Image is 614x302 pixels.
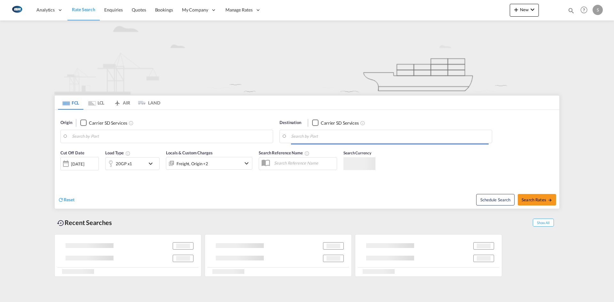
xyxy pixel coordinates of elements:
md-icon: icon-arrow-right [548,198,552,202]
span: Search Reference Name [259,150,310,155]
span: Cut Off Date [60,150,84,155]
div: Recent Searches [54,215,114,230]
span: Rate Search [72,7,95,12]
md-icon: icon-chevron-down [147,160,158,167]
span: Help [579,4,589,15]
md-icon: icon-chevron-down [243,159,250,167]
div: 20GP x1icon-chevron-down [105,157,160,170]
md-checkbox: Checkbox No Ink [80,120,127,126]
span: Enquiries [104,7,123,12]
span: Analytics [36,7,55,13]
md-icon: icon-refresh [58,197,64,203]
md-icon: icon-magnify [568,7,575,14]
span: Manage Rates [225,7,253,13]
md-tab-item: LCL [83,96,109,110]
div: S [593,5,603,15]
span: Load Type [105,150,130,155]
input: Search by Port [291,132,489,141]
span: Show All [533,219,554,227]
md-icon: Unchecked: Search for CY (Container Yard) services for all selected carriers.Checked : Search for... [360,120,365,126]
img: new-FCL.png [54,20,560,95]
md-icon: Your search will be saved by the below given name [304,151,310,156]
div: Carrier SD Services [321,120,359,126]
span: Locals & Custom Charges [166,150,213,155]
div: 20GP x1 [116,159,132,168]
input: Search by Port [72,132,270,141]
md-tab-item: FCL [58,96,83,110]
span: Reset [64,197,75,202]
md-icon: Unchecked: Search for CY (Container Yard) services for all selected carriers.Checked : Search for... [129,120,134,126]
span: Destination [279,120,301,126]
md-icon: icon-chevron-down [529,6,536,13]
md-tab-item: AIR [109,96,135,110]
span: Bookings [155,7,173,12]
md-pagination-wrapper: Use the left and right arrow keys to navigate between tabs [58,96,160,110]
md-icon: icon-airplane [114,99,121,104]
md-datepicker: Select [60,170,65,178]
div: Carrier SD Services [89,120,127,126]
span: My Company [182,7,208,13]
md-icon: icon-plus 400-fg [512,6,520,13]
div: icon-magnify [568,7,575,17]
span: Quotes [132,7,146,12]
button: icon-plus 400-fgNewicon-chevron-down [510,4,539,17]
md-tab-item: LAND [135,96,160,110]
div: Help [579,4,593,16]
span: New [512,7,536,12]
div: Freight Origin Destination Dock Stuffing [177,159,208,168]
span: Origin [60,120,72,126]
span: Search Rates [522,197,552,202]
md-checkbox: Checkbox No Ink [312,120,359,126]
div: Origin Checkbox No InkUnchecked: Search for CY (Container Yard) services for all selected carrier... [55,110,559,209]
md-icon: icon-backup-restore [57,219,65,227]
img: 1aa151c0c08011ec8d6f413816f9a227.png [10,3,24,17]
div: icon-refreshReset [58,197,75,204]
md-icon: Select multiple loads to view rates [125,151,130,156]
button: Note: By default Schedule search will only considerorigin ports, destination ports and cut off da... [476,194,515,205]
input: Search Reference Name [271,158,337,168]
div: [DATE] [71,161,84,167]
button: Search Ratesicon-arrow-right [518,194,556,205]
span: Search Currency [343,151,371,155]
div: Freight Origin Destination Dock Stuffingicon-chevron-down [166,157,252,170]
div: [DATE] [60,157,99,170]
